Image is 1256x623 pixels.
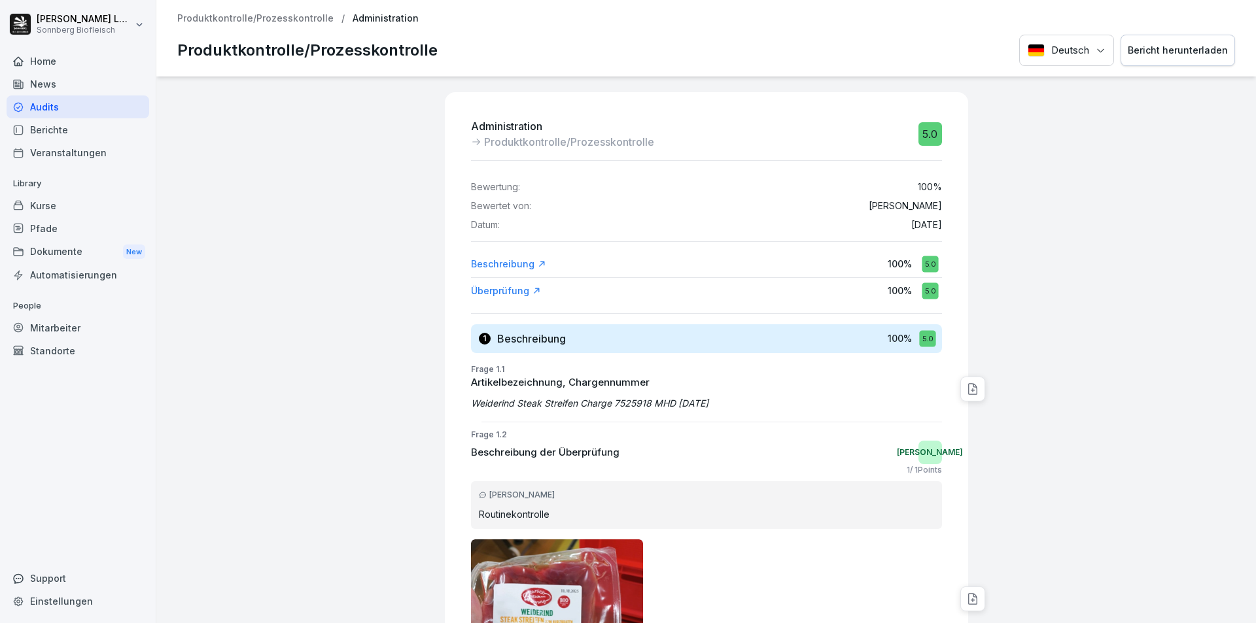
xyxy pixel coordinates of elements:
div: [PERSON_NAME] [479,489,934,501]
a: Einstellungen [7,590,149,613]
p: Bewertet von: [471,201,531,212]
p: Datum: [471,220,500,231]
a: Automatisierungen [7,263,149,286]
button: Language [1019,35,1114,67]
p: 100 % [888,284,912,297]
div: New [123,244,145,260]
p: 100 % [888,331,912,345]
a: Pfade [7,217,149,240]
p: / [341,13,345,24]
p: Sonnberg Biofleisch [37,25,132,35]
p: Administration [471,118,654,134]
a: Berichte [7,118,149,141]
p: Frage 1.2 [471,429,942,441]
p: [PERSON_NAME] [869,201,942,212]
p: Produktkontrolle/Prozesskontrolle [177,39,438,62]
div: Bericht herunterladen [1128,43,1228,58]
p: [PERSON_NAME] Lumetsberger [37,14,132,25]
p: Artikelbezeichnung, Chargennummer [471,375,942,390]
p: [DATE] [911,220,942,231]
p: Library [7,173,149,194]
h3: Beschreibung [497,331,566,346]
a: Produktkontrolle/Prozesskontrolle [177,13,334,24]
div: 5.0 [919,330,935,346]
a: News [7,73,149,95]
a: Veranstaltungen [7,141,149,164]
div: 5.0 [922,256,938,272]
p: People [7,295,149,316]
a: Kurse [7,194,149,217]
p: Deutsch [1051,43,1089,58]
div: Support [7,567,149,590]
a: DokumenteNew [7,240,149,264]
button: Bericht herunterladen [1121,35,1235,67]
p: 1 / 1 Points [907,464,942,476]
a: Beschreibung [471,258,546,271]
a: Überprüfung [471,284,541,297]
a: Audits [7,95,149,118]
p: Produktkontrolle/Prozesskontrolle [484,134,654,150]
p: Bewertung: [471,182,520,193]
p: Beschreibung der Überprüfung [471,445,619,460]
p: Weiderind Steak Streifen Charge 7525918 MHD [DATE] [471,396,942,410]
a: Home [7,50,149,73]
img: Deutsch [1028,44,1045,57]
a: Mitarbeiter [7,316,149,339]
p: Routinekontrolle [479,507,934,521]
p: 100 % [888,257,912,271]
p: 100 % [918,182,942,193]
div: 5.0 [918,122,942,146]
p: Frage 1.1 [471,363,942,375]
div: 1 [479,333,491,345]
p: Administration [353,13,419,24]
div: [PERSON_NAME] [918,441,942,464]
div: 5.0 [922,282,938,299]
div: Dokumente [7,240,149,264]
a: Standorte [7,339,149,362]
